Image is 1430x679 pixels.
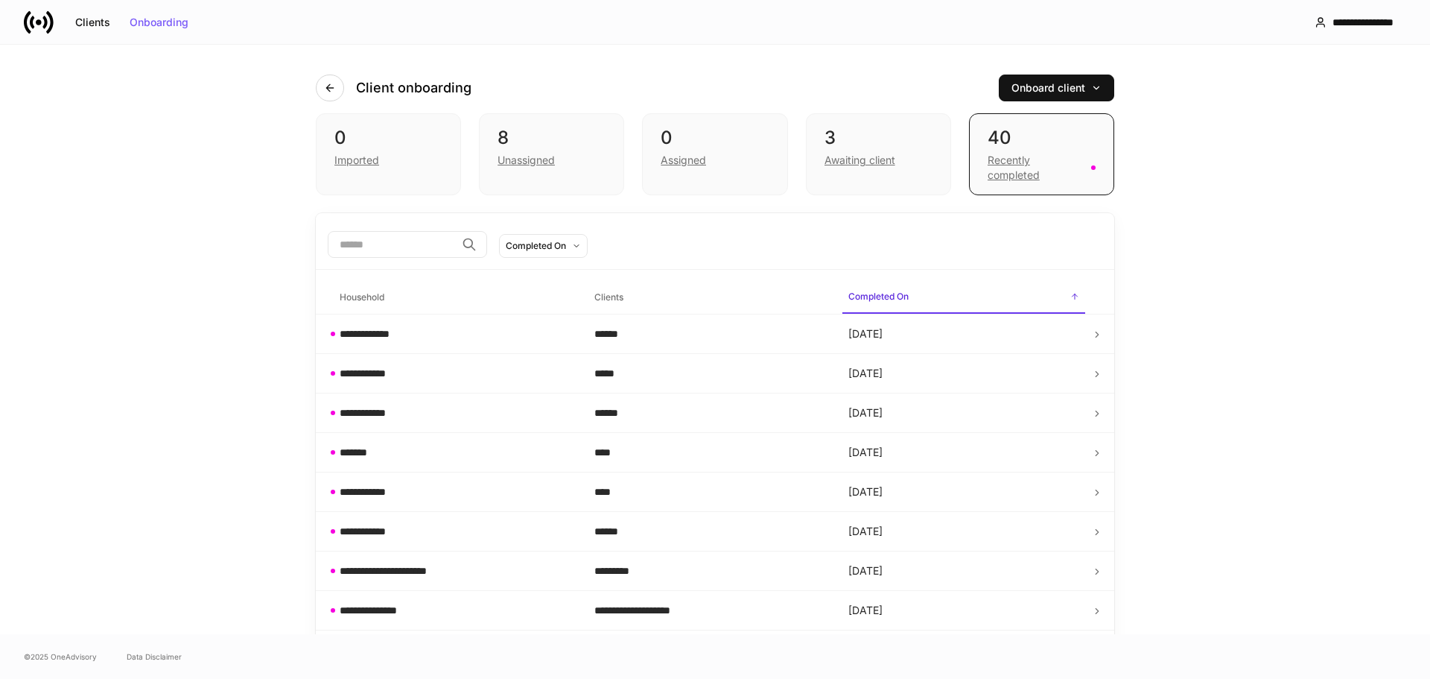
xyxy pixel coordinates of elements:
[836,473,1091,512] td: [DATE]
[120,10,198,34] button: Onboarding
[127,651,182,663] a: Data Disclaimer
[334,126,442,150] div: 0
[594,290,623,304] h6: Clients
[130,17,188,28] div: Onboarding
[356,79,471,97] h4: Client onboarding
[836,433,1091,473] td: [DATE]
[498,153,555,168] div: Unassigned
[340,290,384,304] h6: Household
[836,394,1091,433] td: [DATE]
[66,10,120,34] button: Clients
[334,282,576,313] span: Household
[506,239,566,253] div: Completed On
[836,315,1091,354] td: [DATE]
[642,113,787,195] div: 0Assigned
[588,282,831,313] span: Clients
[999,75,1114,101] button: Onboard client
[836,354,1091,394] td: [DATE]
[1011,83,1102,93] div: Onboard client
[836,591,1091,631] td: [DATE]
[661,126,769,150] div: 0
[316,113,461,195] div: 0Imported
[988,126,1096,150] div: 40
[848,289,909,303] h6: Completed On
[842,282,1085,314] span: Completed On
[836,631,1091,670] td: [DATE]
[988,153,1082,183] div: Recently completed
[334,153,379,168] div: Imported
[836,512,1091,552] td: [DATE]
[479,113,624,195] div: 8Unassigned
[661,153,706,168] div: Assigned
[75,17,110,28] div: Clients
[499,234,588,258] button: Completed On
[498,126,606,150] div: 8
[824,126,932,150] div: 3
[24,651,97,663] span: © 2025 OneAdvisory
[806,113,951,195] div: 3Awaiting client
[836,552,1091,591] td: [DATE]
[969,113,1114,195] div: 40Recently completed
[824,153,895,168] div: Awaiting client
